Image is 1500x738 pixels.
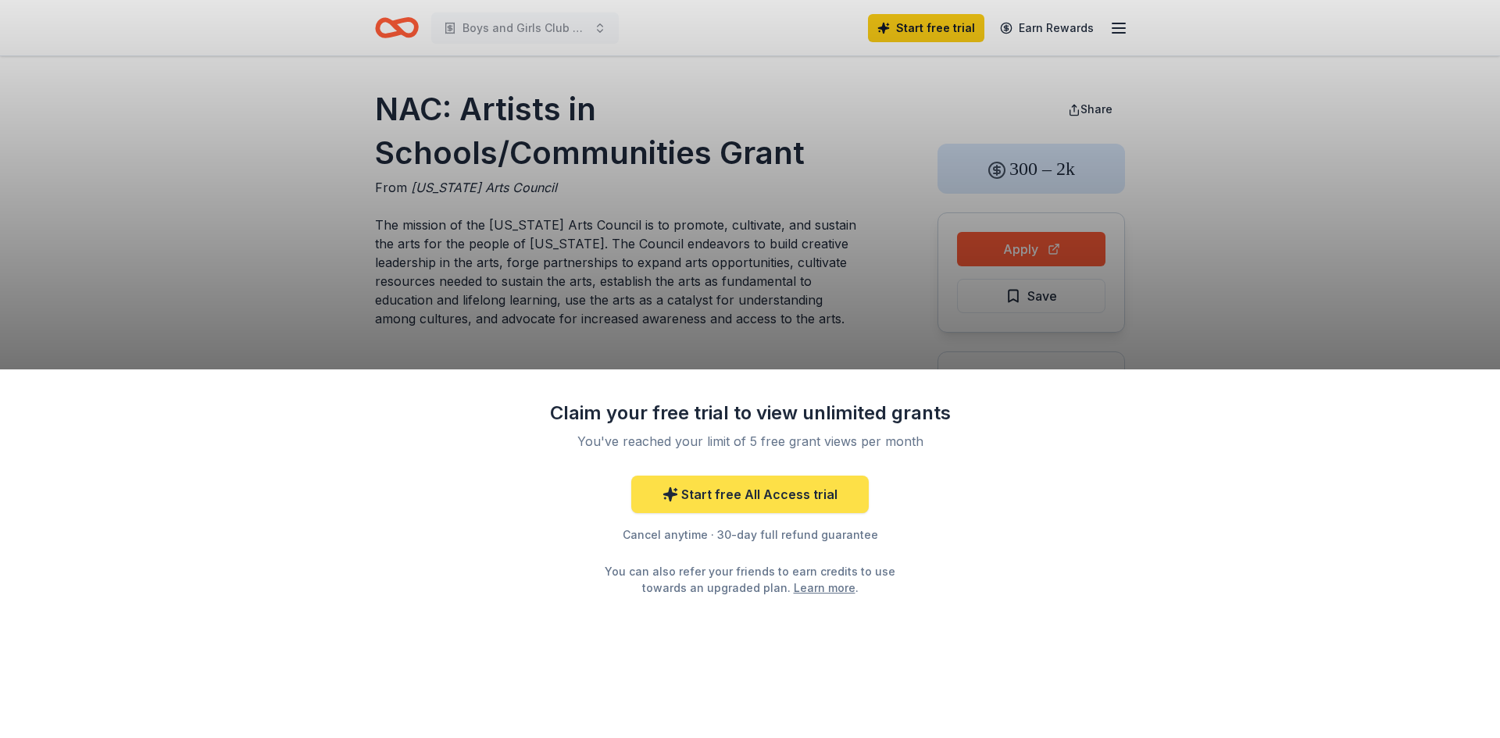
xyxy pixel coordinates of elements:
div: You've reached your limit of 5 free grant views per month [566,432,934,451]
div: You can also refer your friends to earn credits to use towards an upgraded plan. . [591,563,909,596]
a: Learn more [794,579,855,596]
div: Claim your free trial to view unlimited grants [547,401,953,426]
div: Cancel anytime · 30-day full refund guarantee [547,526,953,544]
a: Start free All Access trial [631,476,869,513]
